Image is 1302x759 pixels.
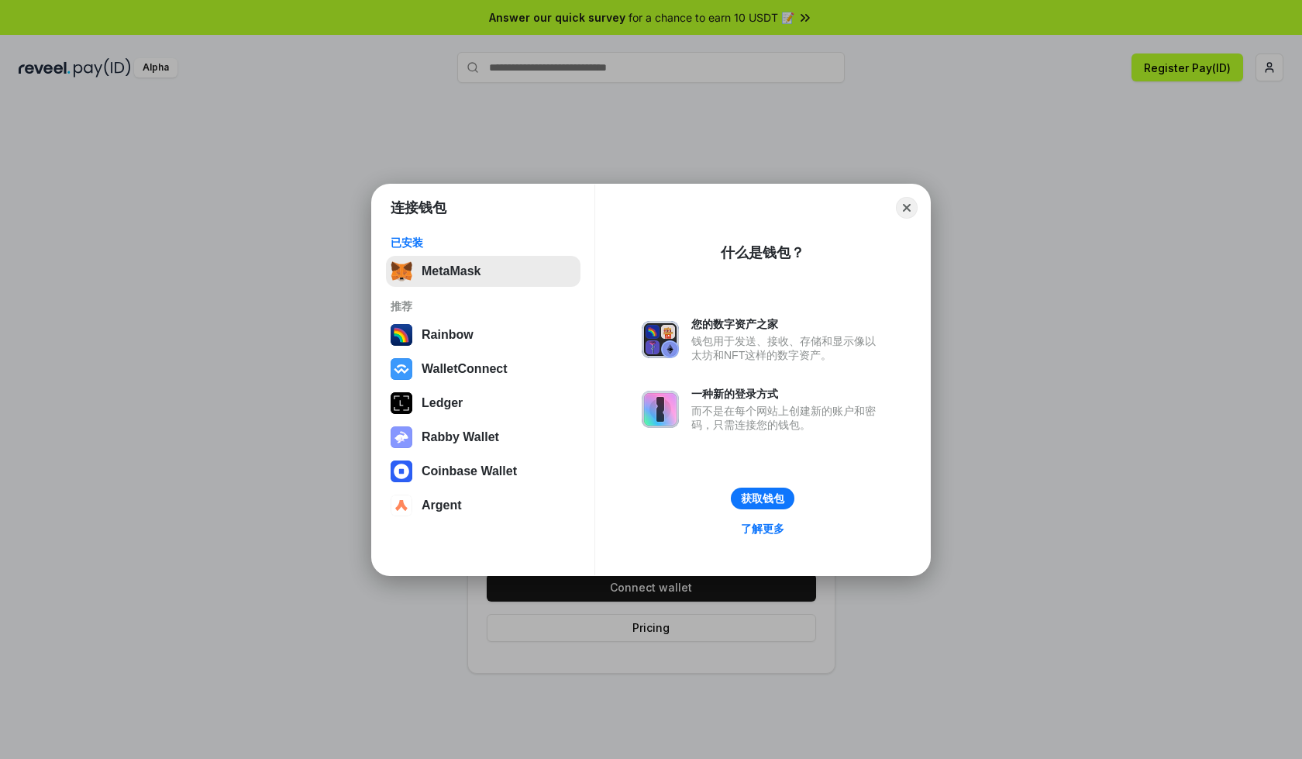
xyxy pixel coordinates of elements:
[741,522,784,536] div: 了解更多
[391,358,412,380] img: svg+xml,%3Csvg%20width%3D%2228%22%20height%3D%2228%22%20viewBox%3D%220%200%2028%2028%22%20fill%3D...
[386,422,580,453] button: Rabby Wallet
[642,321,679,358] img: svg+xml,%3Csvg%20xmlns%3D%22http%3A%2F%2Fwww.w3.org%2F2000%2Fsvg%22%20fill%3D%22none%22%20viewBox...
[642,391,679,428] img: svg+xml,%3Csvg%20xmlns%3D%22http%3A%2F%2Fwww.w3.org%2F2000%2Fsvg%22%20fill%3D%22none%22%20viewBox...
[391,198,446,217] h1: 连接钱包
[391,495,412,516] img: svg+xml,%3Csvg%20width%3D%2228%22%20height%3D%2228%22%20viewBox%3D%220%200%2028%2028%22%20fill%3D...
[391,236,576,250] div: 已安装
[422,396,463,410] div: Ledger
[422,464,517,478] div: Coinbase Wallet
[896,197,918,219] button: Close
[386,319,580,350] button: Rainbow
[422,328,474,342] div: Rainbow
[386,256,580,287] button: MetaMask
[741,492,784,505] div: 获取钱包
[386,388,580,419] button: Ledger
[391,426,412,448] img: svg+xml,%3Csvg%20xmlns%3D%22http%3A%2F%2Fwww.w3.org%2F2000%2Fsvg%22%20fill%3D%22none%22%20viewBox...
[422,362,508,376] div: WalletConnect
[691,334,883,362] div: 钱包用于发送、接收、存储和显示像以太坊和NFT这样的数字资产。
[731,488,794,509] button: 获取钱包
[422,430,499,444] div: Rabby Wallet
[691,404,883,432] div: 而不是在每个网站上创建新的账户和密码，只需连接您的钱包。
[386,354,580,385] button: WalletConnect
[721,243,804,262] div: 什么是钱包？
[391,260,412,282] img: svg+xml,%3Csvg%20fill%3D%22none%22%20height%3D%2233%22%20viewBox%3D%220%200%2035%2033%22%20width%...
[386,490,580,521] button: Argent
[422,264,480,278] div: MetaMask
[391,299,576,313] div: 推荐
[391,392,412,414] img: svg+xml,%3Csvg%20xmlns%3D%22http%3A%2F%2Fwww.w3.org%2F2000%2Fsvg%22%20width%3D%2228%22%20height%3...
[386,456,580,487] button: Coinbase Wallet
[391,324,412,346] img: svg+xml,%3Csvg%20width%3D%22120%22%20height%3D%22120%22%20viewBox%3D%220%200%20120%20120%22%20fil...
[691,317,883,331] div: 您的数字资产之家
[732,519,794,539] a: 了解更多
[691,387,883,401] div: 一种新的登录方式
[422,499,462,512] div: Argent
[391,461,412,482] img: svg+xml,%3Csvg%20width%3D%2228%22%20height%3D%2228%22%20viewBox%3D%220%200%2028%2028%22%20fill%3D...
